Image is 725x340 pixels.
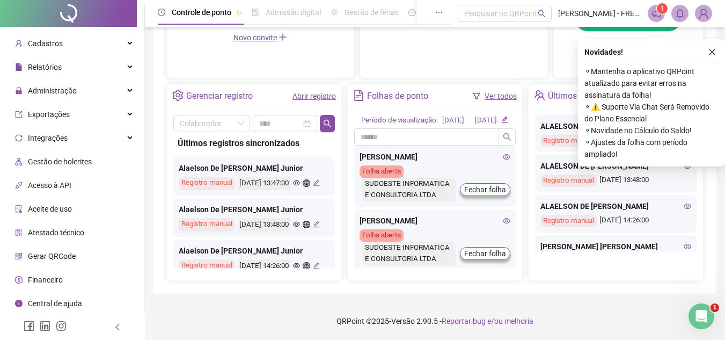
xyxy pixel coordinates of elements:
div: [DATE] [442,115,464,126]
span: plus [279,33,287,41]
div: Registro manual [179,177,235,190]
span: lock [15,86,23,94]
span: clock-circle [158,9,165,16]
span: file-text [353,90,364,101]
div: [PERSON_NAME] [360,215,510,227]
div: [PERSON_NAME] [360,151,510,163]
span: Gestão de holerites [28,157,92,166]
span: Administração [28,86,77,95]
span: eye [293,262,300,269]
div: Registro manual [179,218,235,232]
div: [DATE] 13:47:00 [238,177,290,190]
span: search [538,10,546,18]
span: eye [684,202,691,210]
span: ⚬ Novidade no Cálculo do Saldo! [584,125,719,136]
div: Folha aberta [360,229,404,242]
div: Últimos registros sincronizados [178,136,331,150]
span: global [303,262,310,269]
iframe: Intercom live chat [689,303,714,329]
span: edit [501,116,508,123]
a: Abrir registro [292,92,336,100]
span: ellipsis [435,9,443,16]
span: Integrações [28,134,68,142]
span: qrcode [15,252,23,259]
footer: QRPoint © 2025 - 2.90.5 - [145,302,725,340]
div: SUDOESTE INFORMATICA E CONSULTORIA LTDA [362,178,456,201]
span: Admissão digital [266,8,321,17]
span: Gerar QRCode [28,252,76,261]
span: eye [293,179,300,186]
div: [DATE] 14:26:00 [540,215,691,227]
span: Fechar folha [464,184,506,196]
span: 1 [711,303,719,312]
div: [DATE] 13:48:00 [540,175,691,187]
span: Reportar bug e/ou melhoria [442,317,533,325]
span: ⚬ ⚠️ Suporte Via Chat Será Removido do Plano Essencial [584,101,719,125]
span: search [503,133,511,141]
span: Versão [391,317,415,325]
span: linkedin [40,321,50,331]
div: ALAELSON DE [PERSON_NAME] [540,120,691,132]
span: Relatórios [28,63,62,71]
span: notification [651,9,661,18]
span: sun [331,9,338,16]
span: info-circle [15,299,23,307]
div: Gerenciar registro [186,87,253,105]
span: Acesso à API [28,181,71,190]
button: Fechar folha [460,247,510,260]
div: Folhas de ponto [367,87,428,105]
span: Cadastros [28,39,63,48]
div: [DATE] 14:26:00 [238,259,290,273]
span: eye [293,221,300,228]
span: left [114,323,121,331]
span: global [303,221,310,228]
span: Gestão de férias [345,8,399,17]
span: eye [684,243,691,250]
span: Novo convite [233,33,287,42]
span: export [15,110,23,118]
button: Fechar folha [460,183,510,196]
span: solution [15,228,23,236]
span: pushpin [236,10,242,16]
span: team [534,90,545,101]
span: eye [503,217,510,225]
div: Registro manual [540,135,597,147]
span: Central de ajuda [28,299,82,308]
div: ALAELSON DE [PERSON_NAME] [540,160,691,172]
span: Exportações [28,110,70,119]
sup: 1 [657,3,668,14]
div: SUDOESTE INFORMATICA E CONSULTORIA LTDA [362,242,456,265]
span: apartment [15,157,23,165]
div: [DATE] 13:47:00 [540,135,691,147]
div: [PERSON_NAME] [PERSON_NAME] [540,241,691,252]
span: edit [313,221,320,228]
span: Fechar folha [464,248,506,259]
span: global [303,179,310,186]
span: bell [675,9,685,18]
div: - [468,115,471,126]
div: Registro manual [540,215,597,227]
span: file [15,63,23,70]
span: [PERSON_NAME] - FREIRE INFORMÁTICA LTDA [558,8,641,19]
span: api [15,181,23,189]
span: ⚬ Mantenha o aplicativo QRPoint atualizado para evitar erros na assinatura da folha! [584,66,719,101]
div: Alaelson De [PERSON_NAME] Junior [179,245,329,257]
div: Últimos registros sincronizados [548,87,667,105]
div: Alaelson De [PERSON_NAME] Junior [179,204,329,215]
span: filter [473,92,480,100]
span: eye [503,153,510,161]
span: Atestado técnico [28,228,84,237]
span: ⚬ Ajustes da folha com período ampliado! [584,136,719,160]
span: user-add [15,39,23,47]
div: Registro manual [179,259,235,273]
div: Período de visualização: [361,115,438,126]
span: dollar [15,276,23,283]
a: Ver todos [485,92,517,100]
div: [DATE] 13:48:00 [238,218,290,232]
span: instagram [56,321,67,331]
div: ALAELSON DE [PERSON_NAME] [540,200,691,212]
span: facebook [24,321,34,331]
span: edit [313,262,320,269]
div: Folha aberta [360,165,404,178]
img: 1016 [695,5,712,21]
